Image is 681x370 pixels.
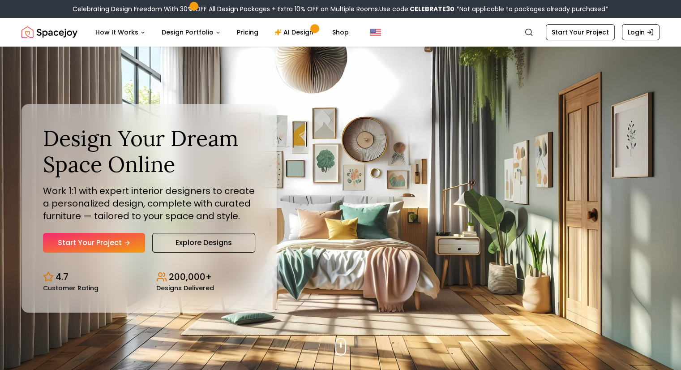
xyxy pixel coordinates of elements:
img: Spacejoy Logo [21,23,77,41]
a: Shop [325,23,356,41]
p: 4.7 [56,271,69,283]
button: Design Portfolio [154,23,228,41]
a: Start Your Project [43,233,145,253]
p: Work 1:1 with expert interior designers to create a personalized design, complete with curated fu... [43,185,255,222]
span: Use code: [379,4,454,13]
a: Start Your Project [546,24,615,40]
div: Celebrating Design Freedom With 30% OFF All Design Packages + Extra 10% OFF on Multiple Rooms. [73,4,608,13]
h1: Design Your Dream Space Online [43,125,255,177]
a: Pricing [230,23,266,41]
div: Design stats [43,263,255,291]
a: AI Design [267,23,323,41]
button: How It Works [88,23,153,41]
nav: Global [21,18,660,47]
nav: Main [88,23,356,41]
b: CELEBRATE30 [410,4,454,13]
small: Designs Delivered [156,285,214,291]
span: *Not applicable to packages already purchased* [454,4,608,13]
p: 200,000+ [169,271,212,283]
a: Login [622,24,660,40]
small: Customer Rating [43,285,99,291]
a: Explore Designs [152,233,255,253]
img: United States [370,27,381,38]
a: Spacejoy [21,23,77,41]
